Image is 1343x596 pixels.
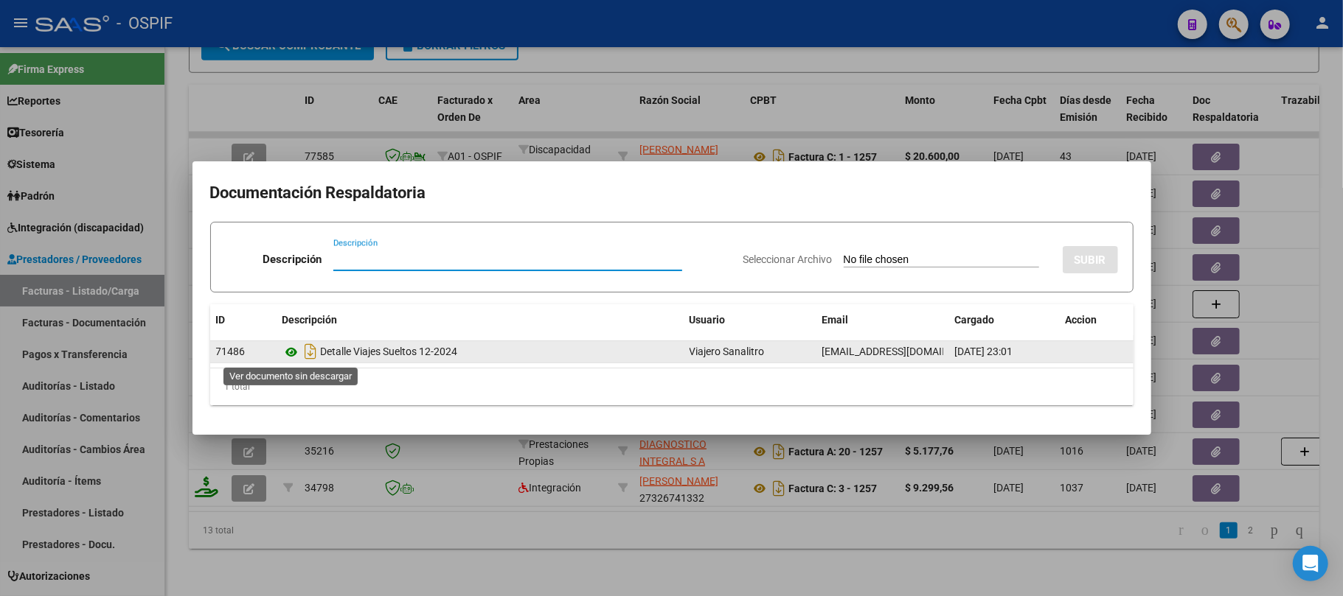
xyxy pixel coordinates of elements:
h2: Documentación Respaldatoria [210,179,1134,207]
span: Viajero Sanalitro [690,346,765,357]
datatable-header-cell: Descripción [277,304,684,336]
datatable-header-cell: ID [210,304,277,336]
p: Descripción [263,251,322,268]
i: Descargar documento [302,340,321,363]
span: Cargado [955,314,995,326]
span: Usuario [690,314,726,326]
div: Open Intercom Messenger [1293,546,1328,581]
div: Detalle Viajes Sueltos 12-2024 [282,340,678,363]
datatable-header-cell: Cargado [949,304,1060,336]
datatable-header-cell: Usuario [684,304,816,336]
span: Seleccionar Archivo [743,253,833,265]
span: 71486 [216,346,246,357]
span: Accion [1066,314,1097,326]
span: SUBIR [1075,253,1106,267]
span: Descripción [282,314,338,326]
button: SUBIR [1063,246,1118,273]
span: [EMAIL_ADDRESS][DOMAIN_NAME] [822,346,986,357]
datatable-header-cell: Accion [1060,304,1134,336]
datatable-header-cell: Email [816,304,949,336]
div: 1 total [210,368,1134,405]
span: ID [216,314,226,326]
span: [DATE] 23:01 [955,346,1013,357]
span: Email [822,314,849,326]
